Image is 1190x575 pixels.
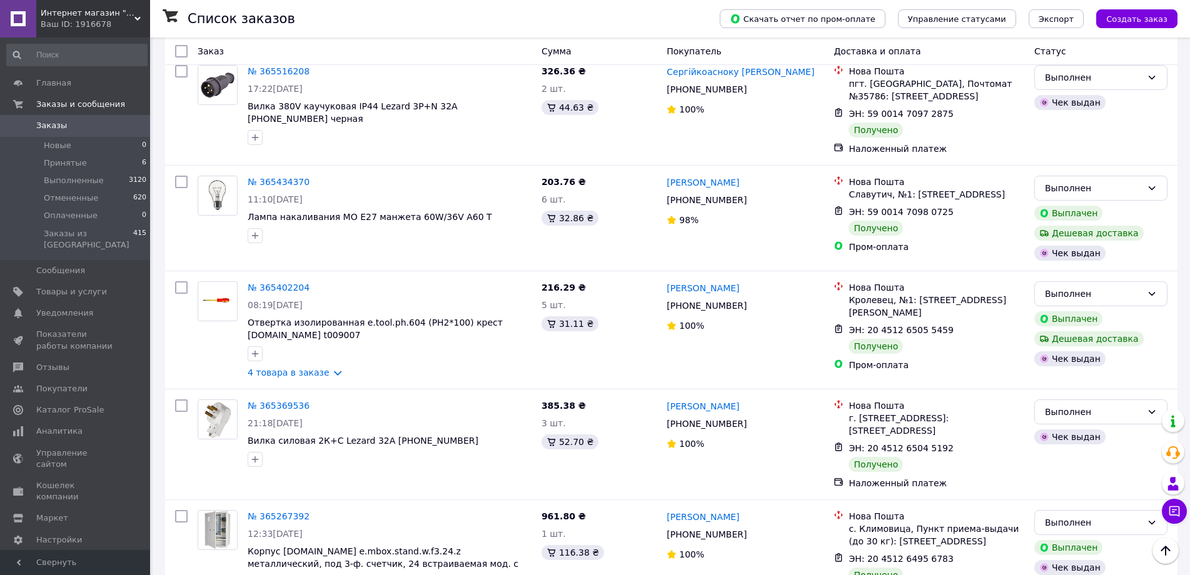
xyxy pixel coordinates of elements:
[664,415,749,432] div: [PHONE_NUMBER]
[849,457,903,472] div: Получено
[248,317,503,340] span: Отвертка изолированная e.tool.ph.604 (PH2*100) крест [DOMAIN_NAME] t009007
[6,44,148,66] input: Поиск
[36,383,88,394] span: Покупатели
[1084,13,1177,23] a: Создать заказ
[849,241,1024,253] div: Пром-оплата
[849,359,1024,371] div: Пром-оплата
[248,194,303,204] span: 11:10[DATE]
[248,282,310,292] a: № 365402204
[679,104,704,114] span: 100%
[898,9,1016,28] button: Управление статусами
[667,46,722,56] span: Покупатель
[198,66,237,104] img: Фото товару
[542,545,604,560] div: 116.38 ₴
[44,175,104,186] span: Выполненные
[849,325,954,335] span: ЭН: 20 4512 6505 5459
[248,511,310,521] a: № 365267392
[1162,499,1187,524] button: Чат с покупателем
[1034,95,1106,110] div: Чек выдан
[542,282,586,292] span: 216.29 ₴
[248,418,303,428] span: 21:18[DATE]
[542,84,566,94] span: 2 шт.
[1045,287,1142,301] div: Выполнен
[44,192,98,204] span: Отмененные
[849,477,1024,489] div: Наложенный платеж
[1045,405,1142,419] div: Выполнен
[1034,226,1144,241] div: Дешевая доставка
[849,221,903,236] div: Получено
[849,281,1024,294] div: Нова Пошта
[248,436,478,446] a: Вилка силовая 2К+С Lezard 32А [PHONE_NUMBER]
[542,401,586,411] span: 385.38 ₴
[849,122,903,137] div: Получено
[248,33,335,43] a: 6 товаров в заказе
[679,549,704,559] span: 100%
[133,192,146,204] span: 620
[36,480,116,502] span: Кошелек компании
[129,175,146,186] span: 3120
[198,65,238,105] a: Фото товару
[1034,351,1106,366] div: Чек выдан
[44,157,87,169] span: Принятые
[142,210,146,221] span: 0
[133,228,146,251] span: 415
[542,511,586,521] span: 961.80 ₴
[542,316,598,331] div: 31.11 ₴
[44,210,98,221] span: Оплаченные
[36,447,116,470] span: Управление сайтом
[36,404,104,416] span: Каталог ProSale
[36,265,85,276] span: Сообщения
[248,84,303,94] span: 17:22[DATE]
[248,529,303,539] span: 12:33[DATE]
[248,101,458,124] a: Вилка 380V каучуковая IP44 Lezard 3P+N 32А [PHONE_NUMBER] черная
[198,176,238,216] a: Фото товару
[667,400,739,412] a: [PERSON_NAME]
[1034,46,1066,56] span: Статус
[849,399,1024,412] div: Нова Пошта
[1045,181,1142,195] div: Выполнен
[248,367,330,377] a: 4 товара в заказе
[542,194,566,204] span: 6 шт.
[667,66,814,78] a: Сергійкоасноку [PERSON_NAME]
[849,188,1024,201] div: Славутич, №1: [STREET_ADDRESS]
[542,211,598,226] div: 32.86 ₴
[849,522,1024,547] div: с. Климовица, Пункт приема-выдачи (до 30 кг): [STREET_ADDRESS]
[849,510,1024,522] div: Нова Пошта
[198,281,238,321] a: Фото товару
[542,300,566,310] span: 5 шт.
[849,77,1024,102] div: пгт. [GEOGRAPHIC_DATA], Почтомат №35786: [STREET_ADDRESS]
[664,526,749,543] div: [PHONE_NUMBER]
[36,77,71,89] span: Главная
[1096,9,1177,28] button: Создать заказ
[248,401,310,411] a: № 365369536
[142,140,146,151] span: 0
[679,215,698,225] span: 98%
[849,554,954,564] span: ЭН: 20 4512 6495 6783
[849,109,954,119] span: ЭН: 59 0014 7097 2875
[248,177,310,187] a: № 365434370
[36,362,69,373] span: Отзывы
[542,418,566,428] span: 3 шт.
[36,286,107,297] span: Товары и услуги
[41,7,134,19] span: Интернет магазин "Мир Электрики"
[542,434,598,449] div: 52.70 ₴
[198,179,237,212] img: Фото товару
[908,14,1006,24] span: Управление статусами
[202,400,234,439] img: Фото товару
[834,46,920,56] span: Доставка и оплата
[849,142,1024,155] div: Наложенный платеж
[248,300,303,310] span: 08:19[DATE]
[1045,516,1142,529] div: Выполнен
[664,191,749,209] div: [PHONE_NUMBER]
[142,157,146,169] span: 6
[542,100,598,115] div: 44.63 ₴
[248,212,492,222] a: Лампа накаливания МО Е27 манжета 60W/36V A60 T
[542,529,566,539] span: 1 шт.
[1106,14,1167,24] span: Создать заказ
[198,510,238,550] a: Фото товару
[679,439,704,449] span: 100%
[36,534,82,546] span: Настройки
[667,176,739,189] a: [PERSON_NAME]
